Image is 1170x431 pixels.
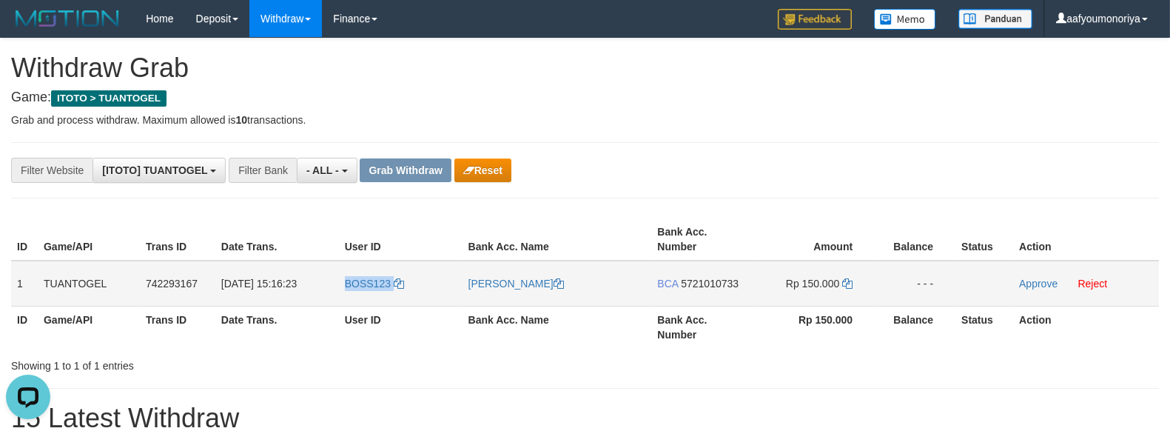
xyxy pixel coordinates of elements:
[842,278,853,290] a: Copy 150000 to clipboard
[38,306,140,348] th: Game/API
[681,278,739,290] span: Copy 5721010733 to clipboard
[11,218,38,261] th: ID
[11,261,38,307] td: 1
[651,218,753,261] th: Bank Acc. Number
[778,9,852,30] img: Feedback.jpg
[1078,278,1108,290] a: Reject
[306,164,339,176] span: - ALL -
[297,158,357,183] button: - ALL -
[215,306,339,348] th: Date Trans.
[651,306,753,348] th: Bank Acc. Number
[1013,306,1159,348] th: Action
[875,218,955,261] th: Balance
[11,90,1159,105] h4: Game:
[1013,218,1159,261] th: Action
[93,158,226,183] button: [ITOTO] TUANTOGEL
[11,53,1159,83] h1: Withdraw Grab
[221,278,297,290] span: [DATE] 15:16:23
[11,353,477,373] div: Showing 1 to 1 of 1 entries
[11,7,124,30] img: MOTION_logo.png
[753,306,875,348] th: Rp 150.000
[146,278,198,290] span: 742293167
[339,218,463,261] th: User ID
[875,261,955,307] td: - - -
[38,261,140,307] td: TUANTOGEL
[11,113,1159,127] p: Grab and process withdraw. Maximum allowed is transactions.
[1019,278,1058,290] a: Approve
[875,306,955,348] th: Balance
[958,9,1032,29] img: panduan.png
[102,164,207,176] span: [ITOTO] TUANTOGEL
[11,306,38,348] th: ID
[140,218,215,261] th: Trans ID
[874,9,936,30] img: Button%20Memo.svg
[229,158,297,183] div: Filter Bank
[11,158,93,183] div: Filter Website
[345,278,391,290] span: BOSS123
[6,6,50,50] button: Open LiveChat chat widget
[339,306,463,348] th: User ID
[955,306,1013,348] th: Status
[51,90,167,107] span: ITOTO > TUANTOGEL
[955,218,1013,261] th: Status
[38,218,140,261] th: Game/API
[235,114,247,126] strong: 10
[657,278,678,290] span: BCA
[753,218,875,261] th: Amount
[454,158,511,182] button: Reset
[345,278,404,290] a: BOSS123
[360,158,451,182] button: Grab Withdraw
[468,278,564,290] a: [PERSON_NAME]
[786,278,839,290] span: Rp 150.000
[463,218,652,261] th: Bank Acc. Name
[215,218,339,261] th: Date Trans.
[463,306,652,348] th: Bank Acc. Name
[140,306,215,348] th: Trans ID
